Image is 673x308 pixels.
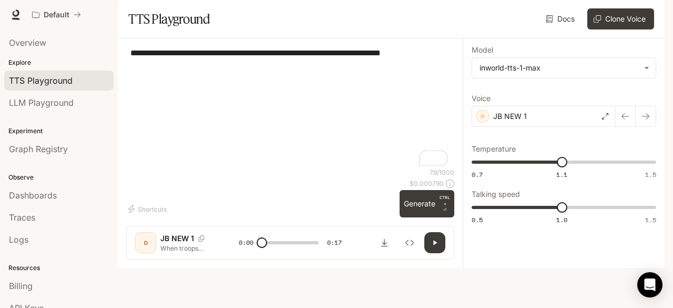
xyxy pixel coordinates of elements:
p: Voice [472,95,491,102]
span: 0:17 [327,237,342,248]
p: Talking speed [472,191,520,198]
span: 1.5 [645,170,656,179]
div: Open Intercom Messenger [637,272,662,297]
p: Model [472,46,493,54]
div: inworld-tts-1-max [480,63,639,73]
button: Clone Voice [587,8,654,29]
p: JB NEW 1 [160,233,194,244]
span: 1.5 [645,215,656,224]
h1: TTS Playground [128,8,210,29]
div: inworld-tts-1-max [472,58,656,78]
p: Default [44,11,69,19]
button: Copy Voice ID [194,235,209,242]
p: When troops were spotted coming ashore, family members would sound an alarm. As they withdrew fro... [160,244,213,253]
span: 0:00 [239,237,253,248]
div: D [137,234,154,251]
p: CTRL + [440,194,450,207]
span: 0.7 [472,170,483,179]
p: JB NEW 1 [493,111,527,122]
span: 1.0 [556,215,567,224]
button: Download audio [374,232,395,253]
button: All workspaces [27,4,86,25]
button: Inspect [399,232,420,253]
span: 0.5 [472,215,483,224]
span: 1.1 [556,170,567,179]
textarea: To enrich screen reader interactions, please activate Accessibility in Grammarly extension settings [130,47,450,168]
p: ⏎ [440,194,450,213]
p: Temperature [472,145,516,153]
button: GenerateCTRL +⏎ [400,190,454,217]
a: Docs [544,8,579,29]
button: Shortcuts [126,201,171,217]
